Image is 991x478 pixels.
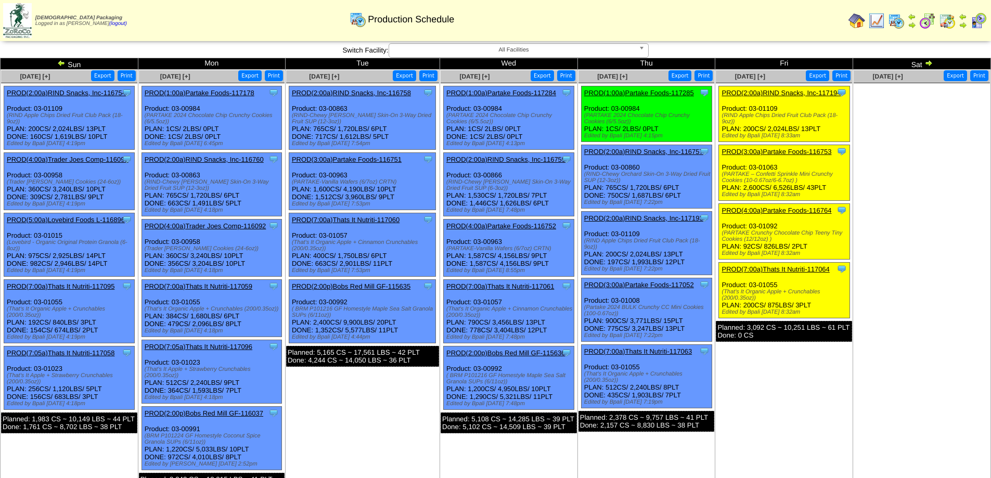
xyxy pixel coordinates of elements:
[7,349,114,357] a: PROD(7:05a)Thats It Nutriti-117058
[584,148,703,156] a: PROD(2:00a)RIND Snacks, Inc-116757
[7,140,134,147] div: Edited by Bpali [DATE] 4:19pm
[716,321,852,342] div: Planned: 3,092 CS ~ 10,251 LBS ~ 61 PLT Done: 0 CS
[7,306,134,318] div: (That's It Organic Apple + Crunchables (200/0.35oz))
[238,70,262,81] button: Export
[446,89,556,97] a: PROD(1:00a)Partake Foods-117284
[7,112,134,125] div: (RIND Apple Chips Dried Fruit Club Pack (18-9oz))
[292,112,435,125] div: (RIND-Chewy [PERSON_NAME] Skin-On 3-Way Dried Fruit SUP (12-3oz))
[853,58,991,70] td: Sat
[141,86,281,150] div: Product: 03-00984 PLAN: 1CS / 2LBS / 0PLT DONE: 1CS / 2LBS / 0PLT
[289,153,435,210] div: Product: 03-00963 PLAN: 1,600CS / 4,190LBS / 10PLT DONE: 1,512CS / 3,960LBS / 9PLT
[584,199,712,205] div: Edited by Bpali [DATE] 7:22pm
[7,267,134,274] div: Edited by Bpali [DATE] 4:19pm
[7,179,134,185] div: (Trader [PERSON_NAME] Cookies (24-6oz))
[584,281,694,289] a: PROD(3:00a)Partake Foods-117052
[446,179,574,191] div: (RIND-Chewy [PERSON_NAME] Skin-On 3-Way Dried Fruit SUP (6-3oz))
[597,73,627,80] a: [DATE] [+]
[444,346,574,410] div: Product: 03-00992 PLAN: 1,200CS / 4,950LBS / 10PLT DONE: 1,290CS / 5,321LBS / 11PLT
[292,201,435,207] div: Edited by Bpali [DATE] 7:53pm
[722,250,849,256] div: Edited by Bpali [DATE] 8:32am
[289,213,435,277] div: Product: 03-01057 PLAN: 400CS / 1,750LBS / 6PLT DONE: 663CS / 2,901LBS / 11PLT
[292,267,435,274] div: Edited by Bpali [DATE] 7:53pm
[719,145,850,201] div: Product: 03-01063 PLAN: 2,600CS / 6,526LBS / 43PLT
[722,148,831,156] a: PROD(3:00a)Partake Foods-116753
[7,239,134,252] div: (Lovebird - Organic Original Protein Granola (6-8oz))
[4,153,135,210] div: Product: 03-00958 PLAN: 360CS / 3,240LBS / 10PLT DONE: 309CS / 2,781LBS / 9PLT
[160,73,190,80] a: [DATE] [+]
[908,21,916,29] img: arrowright.gif
[4,280,135,343] div: Product: 03-01055 PLAN: 192CS / 840LBS / 3PLT DONE: 154CS / 674LBS / 2PLT
[20,73,50,80] a: [DATE] [+]
[584,399,712,405] div: Edited by Bpali [DATE] 7:19pm
[122,281,132,291] img: Tooltip
[581,212,712,275] div: Product: 03-01109 PLAN: 200CS / 2,024LBS / 13PLT DONE: 197CS / 1,993LBS / 12PLT
[122,87,132,98] img: Tooltip
[145,156,264,163] a: PROD(2:00a)RIND Snacks, Inc-116760
[806,70,829,81] button: Export
[268,87,279,98] img: Tooltip
[584,266,712,272] div: Edited by Bpali [DATE] 7:22pm
[268,154,279,164] img: Tooltip
[699,279,710,290] img: Tooltip
[699,346,710,356] img: Tooltip
[446,246,574,252] div: (PARTAKE-Vanilla Wafers (6/7oz) CRTN)
[7,282,114,290] a: PROD(7:00a)Thats It Nutriti-117095
[699,87,710,98] img: Tooltip
[584,238,712,250] div: (RIND Apple Chips Dried Fruit Club Pack (18-9oz))
[577,58,715,70] td: Thu
[419,70,437,81] button: Print
[265,70,283,81] button: Print
[444,86,574,150] div: Product: 03-00984 PLAN: 1CS / 2LBS / 0PLT DONE: 1CS / 2LBS / 0PLT
[145,461,281,467] div: Edited by [PERSON_NAME] [DATE] 2:52pm
[873,73,903,80] a: [DATE] [+]
[292,89,411,97] a: PROD(2:00a)RIND Snacks, Inc-116758
[868,12,885,29] img: line_graph.gif
[145,343,252,351] a: PROD(7:05a)Thats It Nutriti-117096
[722,112,849,125] div: (RIND Apple Chips Dried Fruit Club Pack (18-9oz))
[446,156,565,163] a: PROD(2:00a)RIND Snacks, Inc-116759
[832,70,851,81] button: Print
[423,214,433,225] img: Tooltip
[7,372,134,385] div: (That's It Apple + Strawberry Crunchables (200/0.35oz))
[309,73,339,80] a: [DATE] [+]
[292,282,410,290] a: PROD(2:00p)Bobs Red Mill GF-115635
[561,281,572,291] img: Tooltip
[1,412,137,433] div: Planned: 1,983 CS ~ 10,149 LBS ~ 44 PLT Done: 1,761 CS ~ 8,702 LBS ~ 38 PLT
[289,86,435,150] div: Product: 03-00863 PLAN: 765CS / 1,720LBS / 6PLT DONE: 717CS / 1,612LBS / 5PLT
[459,73,490,80] a: [DATE] [+]
[578,411,715,432] div: Planned: 2,378 CS ~ 9,757 LBS ~ 41 PLT Done: 2,157 CS ~ 8,830 LBS ~ 38 PLT
[715,58,853,70] td: Fri
[944,70,967,81] button: Export
[970,70,988,81] button: Print
[694,70,713,81] button: Print
[268,281,279,291] img: Tooltip
[561,347,572,358] img: Tooltip
[292,179,435,185] div: (PARTAKE-Vanilla Wafers (6/7oz) CRTN)
[145,140,281,147] div: Edited by Bpali [DATE] 6:45pm
[7,334,134,340] div: Edited by Bpali [DATE] 4:19pm
[699,213,710,223] img: Tooltip
[581,86,712,142] div: Product: 03-00984 PLAN: 1CS / 2LBS / 0PLT
[735,73,765,80] span: [DATE] [+]
[446,349,565,357] a: PROD(2:00p)Bobs Red Mill GF-115636
[145,207,281,213] div: Edited by Bpali [DATE] 4:18pm
[122,214,132,225] img: Tooltip
[446,267,574,274] div: Edited by Bpali [DATE] 8:55pm
[561,87,572,98] img: Tooltip
[908,12,916,21] img: arrowleft.gif
[446,140,574,147] div: Edited by Bpali [DATE] 4:13pm
[7,401,134,407] div: Edited by Bpali [DATE] 4:18pm
[561,221,572,231] img: Tooltip
[7,156,128,163] a: PROD(4:00a)Trader Joes Comp-116090
[289,280,435,343] div: Product: 03-00992 PLAN: 2,400CS / 9,900LBS / 20PLT DONE: 1,352CS / 5,577LBS / 11PLT
[531,70,554,81] button: Export
[584,112,712,125] div: (PARTAKE 2024 Chocolate Chip Crunchy Cookies (6/5.5oz))
[919,12,936,29] img: calendarblend.gif
[959,12,967,21] img: arrowleft.gif
[584,171,712,184] div: (RIND-Chewy Orchard Skin-On 3-Way Dried Fruit SUP (12-3oz))
[584,304,712,317] div: (Partake 2024 BULK Crunchy CC Mini Cookies (100-0.67oz))
[7,201,134,207] div: Edited by Bpali [DATE] 4:19pm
